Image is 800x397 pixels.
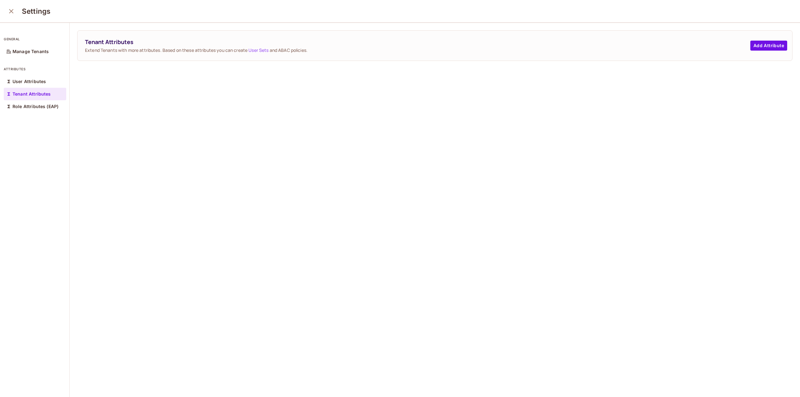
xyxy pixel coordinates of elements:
[4,67,66,72] p: attributes
[750,41,787,51] button: Add Attribute
[12,104,58,109] p: Role Attributes (EAP)
[12,92,51,97] p: Tenant Attributes
[5,5,17,17] button: close
[22,7,50,16] h3: Settings
[85,47,750,53] span: Extend Tenants with more attributes. Based on these attributes you can create and ABAC policies.
[4,37,66,42] p: general
[12,49,49,54] p: Manage Tenants
[248,47,268,53] a: User Sets
[12,79,46,84] p: User Attributes
[85,38,750,46] span: Tenant Attributes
